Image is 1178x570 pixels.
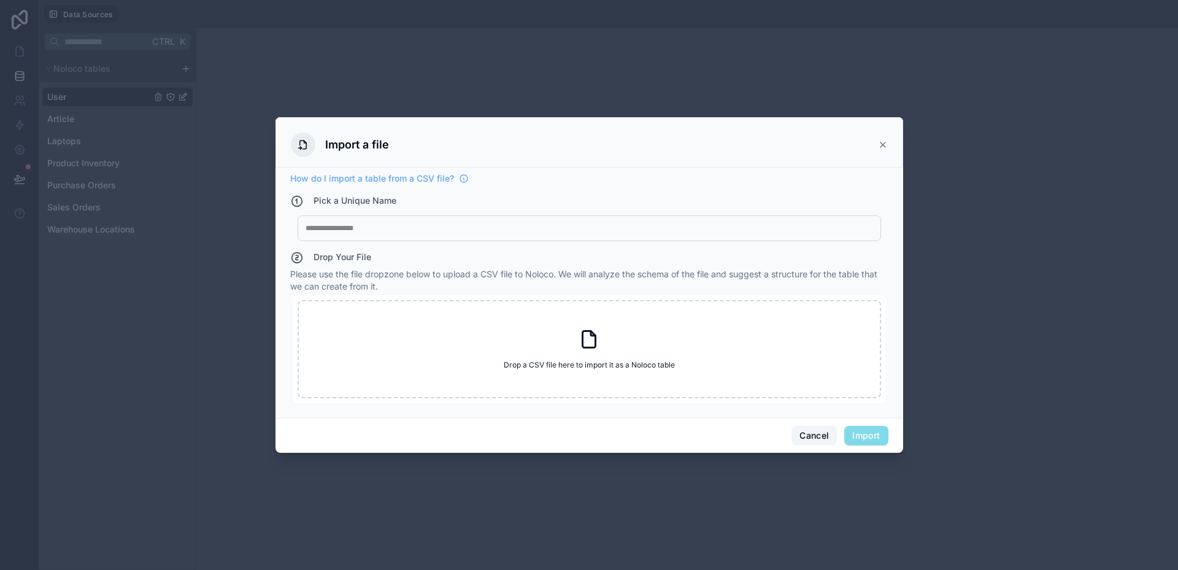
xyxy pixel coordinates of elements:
span: How do I import a table from a CSV file? [290,172,454,185]
div: Please use the file dropzone below to upload a CSV file to Noloco. We will analyze the schema of ... [290,251,888,408]
h3: Import a file [325,136,389,153]
span: Drop a CSV file here to import it as a Noloco table [504,360,675,370]
h4: Drop Your File [314,251,371,263]
a: How do I import a table from a CSV file? [290,172,469,185]
button: Cancel [791,426,837,445]
h4: Pick a Unique Name [314,194,396,208]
